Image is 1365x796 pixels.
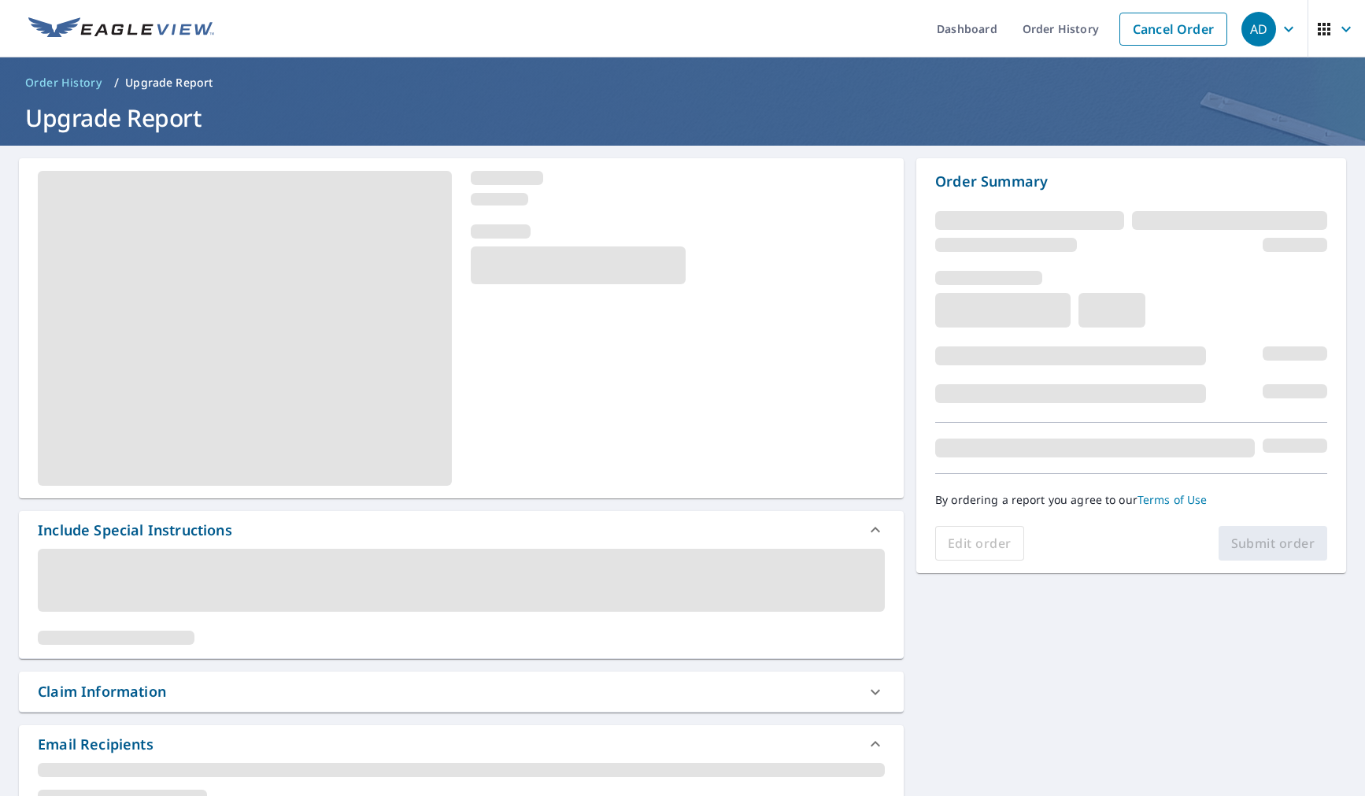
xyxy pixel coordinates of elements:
[125,75,213,91] p: Upgrade Report
[19,70,1346,95] nav: breadcrumb
[935,171,1327,192] p: Order Summary
[28,17,214,41] img: EV Logo
[1119,13,1227,46] a: Cancel Order
[1241,12,1276,46] div: AD
[19,511,904,549] div: Include Special Instructions
[19,102,1346,134] h1: Upgrade Report
[935,493,1327,507] p: By ordering a report you agree to our
[1137,492,1208,507] a: Terms of Use
[19,70,108,95] a: Order History
[19,672,904,712] div: Claim Information
[38,520,232,541] div: Include Special Instructions
[38,734,154,755] div: Email Recipients
[114,73,119,92] li: /
[38,681,166,702] div: Claim Information
[19,725,904,763] div: Email Recipients
[25,75,102,91] span: Order History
